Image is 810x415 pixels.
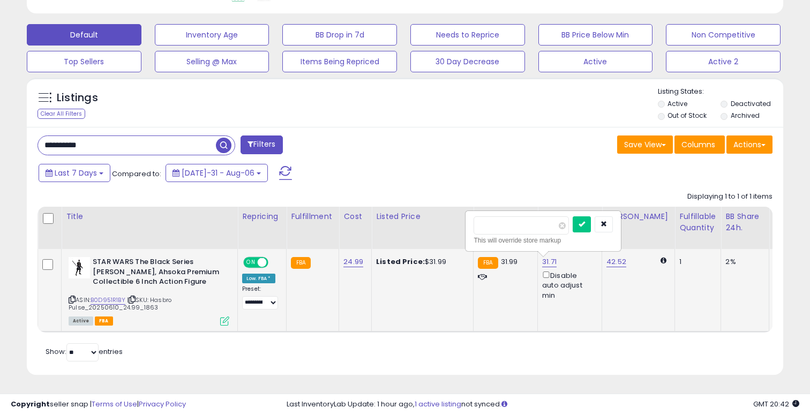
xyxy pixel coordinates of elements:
[731,111,760,120] label: Archived
[376,211,469,222] div: Listed Price
[92,399,137,409] a: Terms of Use
[282,24,397,46] button: BB Drop in 7d
[267,258,284,267] span: OFF
[95,316,113,326] span: FBA
[474,235,613,246] div: This will override store markup
[182,168,254,178] span: [DATE]-31 - Aug-06
[725,211,764,233] div: BB Share 24h.
[11,399,186,410] div: seller snap | |
[478,257,498,269] small: FBA
[674,135,725,154] button: Columns
[112,169,161,179] span: Compared to:
[606,256,626,267] a: 42.52
[542,256,557,267] a: 31.71
[242,211,282,222] div: Repricing
[242,285,278,310] div: Preset:
[39,164,110,182] button: Last 7 Days
[753,399,799,409] span: 2025-08-14 20:42 GMT
[542,269,594,300] div: Disable auto adjust min
[55,168,97,178] span: Last 7 Days
[376,256,425,267] b: Listed Price:
[139,399,186,409] a: Privacy Policy
[376,257,465,267] div: $31.99
[667,99,687,108] label: Active
[69,257,229,325] div: ASIN:
[93,257,223,290] b: STAR WARS The Black Series [PERSON_NAME], Ahsoka Premium Collectible 6 Inch Action Figure
[69,296,171,312] span: | SKU: Hasbro Pulse_20250610_24.99_1863
[667,111,707,120] label: Out of Stock
[69,316,93,326] span: All listings currently available for purchase on Amazon
[606,211,670,222] div: [PERSON_NAME]
[244,258,258,267] span: ON
[155,24,269,46] button: Inventory Age
[726,135,772,154] button: Actions
[27,24,141,46] button: Default
[69,257,90,278] img: 31aUWUzSTmL._SL40_.jpg
[57,90,98,105] h5: Listings
[166,164,268,182] button: [DATE]-31 - Aug-06
[37,109,85,119] div: Clear All Filters
[343,256,363,267] a: 24.99
[410,51,525,72] button: 30 Day Decrease
[725,257,761,267] div: 2%
[666,51,781,72] button: Active 2
[291,211,334,222] div: Fulfillment
[501,256,518,267] span: 31.99
[46,346,123,357] span: Show: entries
[66,211,233,222] div: Title
[538,51,653,72] button: Active
[27,51,141,72] button: Top Sellers
[658,87,784,97] p: Listing States:
[343,211,367,222] div: Cost
[679,211,716,233] div: Fulfillable Quantity
[282,51,397,72] button: Items Being Repriced
[687,192,772,202] div: Displaying 1 to 1 of 1 items
[681,139,715,150] span: Columns
[415,399,461,409] a: 1 active listing
[287,399,799,410] div: Last InventoryLab Update: 1 hour ago, not synced.
[617,135,673,154] button: Save View
[241,135,282,154] button: Filters
[410,24,525,46] button: Needs to Reprice
[91,296,125,305] a: B0D951R1BY
[242,274,275,283] div: Low. FBA *
[291,257,311,269] small: FBA
[11,399,50,409] strong: Copyright
[155,51,269,72] button: Selling @ Max
[666,24,781,46] button: Non Competitive
[731,99,771,108] label: Deactivated
[538,24,653,46] button: BB Price Below Min
[679,257,712,267] div: 1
